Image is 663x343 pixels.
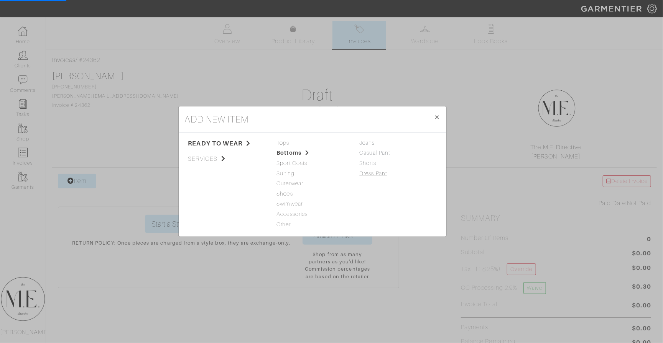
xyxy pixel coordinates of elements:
[277,190,348,198] span: Shoes
[360,160,376,166] a: Shorts
[185,113,249,126] h4: add new item
[277,200,348,208] span: Swimwear
[277,159,348,168] span: Sport Coats
[277,170,348,178] span: Suiting
[277,180,348,188] span: Outerwear
[434,112,440,122] span: ×
[360,150,390,156] a: Casual Pant
[360,170,387,176] a: Dress Pant
[188,139,265,148] span: ready to wear
[277,210,348,219] span: Accessories
[360,140,375,146] a: Jeans
[277,149,348,157] span: Bottoms
[277,139,348,147] span: Tops
[277,220,348,229] span: Other
[188,154,265,163] span: services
